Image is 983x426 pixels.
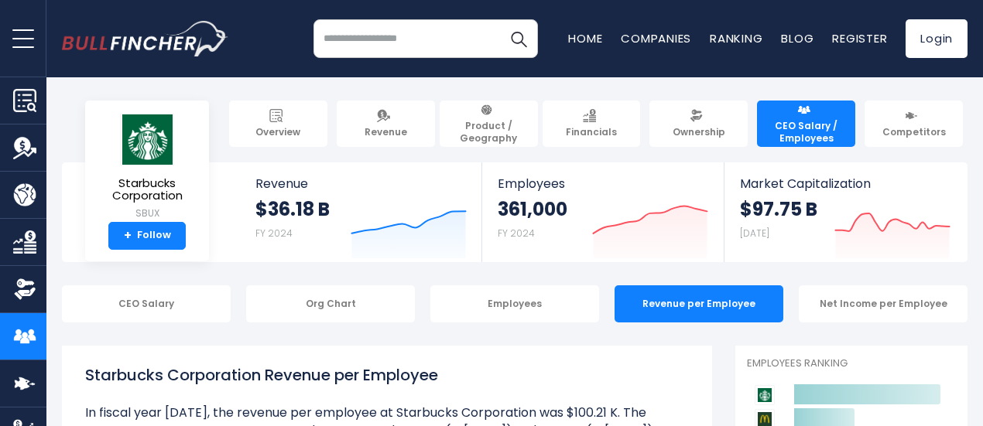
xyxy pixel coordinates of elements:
strong: $97.75 B [740,197,817,221]
img: Starbucks Corporation competitors logo [755,385,775,405]
span: Market Capitalization [740,176,950,191]
span: Competitors [882,126,946,138]
span: Revenue [365,126,407,138]
div: Revenue per Employee [615,285,783,322]
span: Product / Geography [447,120,531,144]
p: Employees Ranking [747,357,956,370]
span: Starbucks Corporation [98,177,197,203]
a: Register [832,30,887,46]
a: Revenue [337,101,435,147]
a: Financials [543,101,641,147]
small: FY 2024 [498,227,535,240]
strong: + [124,229,132,243]
a: Product / Geography [440,101,538,147]
button: Search [499,19,538,58]
small: SBUX [98,206,197,220]
img: bullfincher logo [62,21,228,56]
img: Ownership [13,278,36,301]
small: [DATE] [740,227,769,240]
a: +Follow [108,222,186,250]
a: Blog [781,30,813,46]
span: Ownership [673,126,725,138]
small: FY 2024 [255,227,293,240]
a: Competitors [865,101,963,147]
strong: 361,000 [498,197,567,221]
a: Companies [621,30,691,46]
a: Revenue $36.18 B FY 2024 [240,162,482,262]
a: Home [568,30,602,46]
a: CEO Salary / Employees [757,101,855,147]
a: Ranking [710,30,762,46]
span: CEO Salary / Employees [764,120,848,144]
span: Financials [566,126,617,138]
h1: Starbucks Corporation Revenue per Employee [85,363,689,387]
div: Employees [430,285,599,322]
a: Overview [229,101,327,147]
a: Go to homepage [62,21,228,56]
div: CEO Salary [62,285,231,322]
a: Market Capitalization $97.75 B [DATE] [724,162,966,262]
div: Org Chart [246,285,415,322]
a: Login [906,19,968,58]
a: Starbucks Corporation SBUX [97,113,197,222]
strong: $36.18 B [255,197,330,221]
a: Ownership [649,101,748,147]
a: Employees 361,000 FY 2024 [482,162,723,262]
span: Employees [498,176,707,191]
span: Revenue [255,176,467,191]
span: Overview [255,126,300,138]
div: Net Income per Employee [799,285,968,322]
